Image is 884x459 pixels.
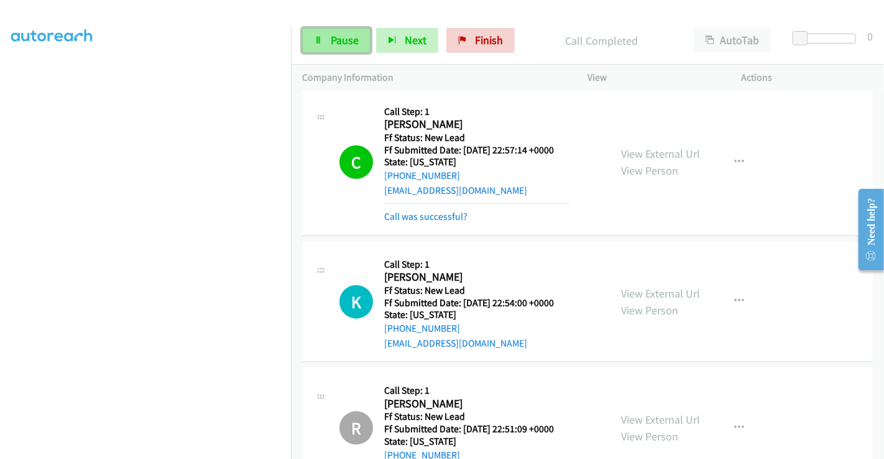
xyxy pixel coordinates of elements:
[384,309,569,321] h5: State: [US_STATE]
[867,28,873,45] div: 0
[621,303,678,317] a: View Person
[446,28,515,53] a: Finish
[339,285,373,319] h1: K
[384,384,569,397] h5: Call Step: 1
[339,411,373,445] h1: R
[302,28,371,53] a: Pause
[621,429,678,443] a: View Person
[742,70,873,85] p: Actions
[384,258,569,271] h5: Call Step: 1
[694,28,771,53] button: AutoTab
[331,33,359,47] span: Pause
[384,106,569,118] h5: Call Step: 1
[384,423,569,435] h5: Ff Submitted Date: [DATE] 22:51:09 +0000
[799,34,856,43] div: Delay between calls (in seconds)
[475,33,503,47] span: Finish
[302,70,565,85] p: Company Information
[384,322,460,334] a: [PHONE_NUMBER]
[384,156,569,168] h5: State: [US_STATE]
[384,435,569,448] h5: State: [US_STATE]
[621,147,700,161] a: View External Url
[376,28,438,53] button: Next
[384,144,569,157] h5: Ff Submitted Date: [DATE] 22:57:14 +0000
[384,284,569,297] h5: Ff Status: New Lead
[405,33,426,47] span: Next
[384,117,569,132] h2: [PERSON_NAME]
[384,297,569,309] h5: Ff Submitted Date: [DATE] 22:54:00 +0000
[384,411,569,423] h5: Ff Status: New Lead
[339,145,373,179] h1: C
[621,412,700,427] a: View External Url
[384,170,460,181] a: [PHONE_NUMBER]
[621,286,700,301] a: View External Url
[339,285,373,319] div: The call is yet to be attempted
[384,270,569,284] h2: [PERSON_NAME]
[384,132,569,144] h5: Ff Status: New Lead
[384,337,527,349] a: [EMAIL_ADDRESS][DOMAIN_NAME]
[621,163,678,178] a: View Person
[384,397,569,411] h2: [PERSON_NAME]
[849,180,884,279] iframe: Resource Center
[587,70,719,85] p: View
[532,32,671,49] p: Call Completed
[384,211,467,222] a: Call was successful?
[384,184,527,196] a: [EMAIL_ADDRESS][DOMAIN_NAME]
